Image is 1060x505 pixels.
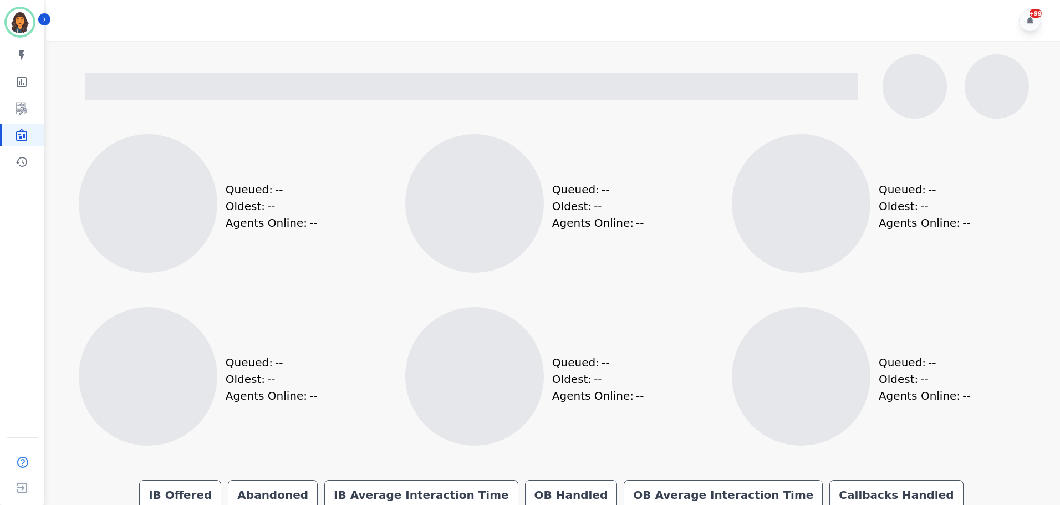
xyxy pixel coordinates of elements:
span: -- [636,215,644,231]
span: -- [920,371,928,387]
div: Queued: [552,354,635,371]
div: Oldest: [552,371,635,387]
span: -- [962,387,970,404]
div: Oldest: [879,371,962,387]
span: -- [594,198,602,215]
span: -- [636,387,644,404]
span: -- [602,354,609,371]
div: Oldest: [226,198,309,215]
span: -- [275,354,283,371]
span: -- [267,198,275,215]
div: Queued: [226,354,309,371]
span: -- [309,387,317,404]
span: -- [928,354,936,371]
div: Queued: [226,181,309,198]
span: -- [309,215,317,231]
div: Queued: [552,181,635,198]
div: IB Average Interaction Time [332,487,511,503]
div: Queued: [879,354,962,371]
span: -- [594,371,602,387]
div: Agents Online: [552,215,646,231]
div: Agents Online: [226,387,320,404]
div: OB Average Interaction Time [631,487,816,503]
span: -- [920,198,928,215]
span: -- [602,181,609,198]
div: OB Handled [532,487,610,503]
div: Agents Online: [879,387,973,404]
div: IB Offered [146,487,214,503]
div: Abandoned [235,487,310,503]
span: -- [267,371,275,387]
span: -- [928,181,936,198]
div: Oldest: [552,198,635,215]
span: -- [962,215,970,231]
div: Oldest: [879,198,962,215]
span: -- [275,181,283,198]
div: Oldest: [226,371,309,387]
div: Agents Online: [552,387,646,404]
div: Callbacks Handled [837,487,956,503]
div: Queued: [879,181,962,198]
img: Bordered avatar [7,9,33,35]
div: Agents Online: [879,215,973,231]
div: +99 [1030,9,1042,18]
div: Agents Online: [226,215,320,231]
